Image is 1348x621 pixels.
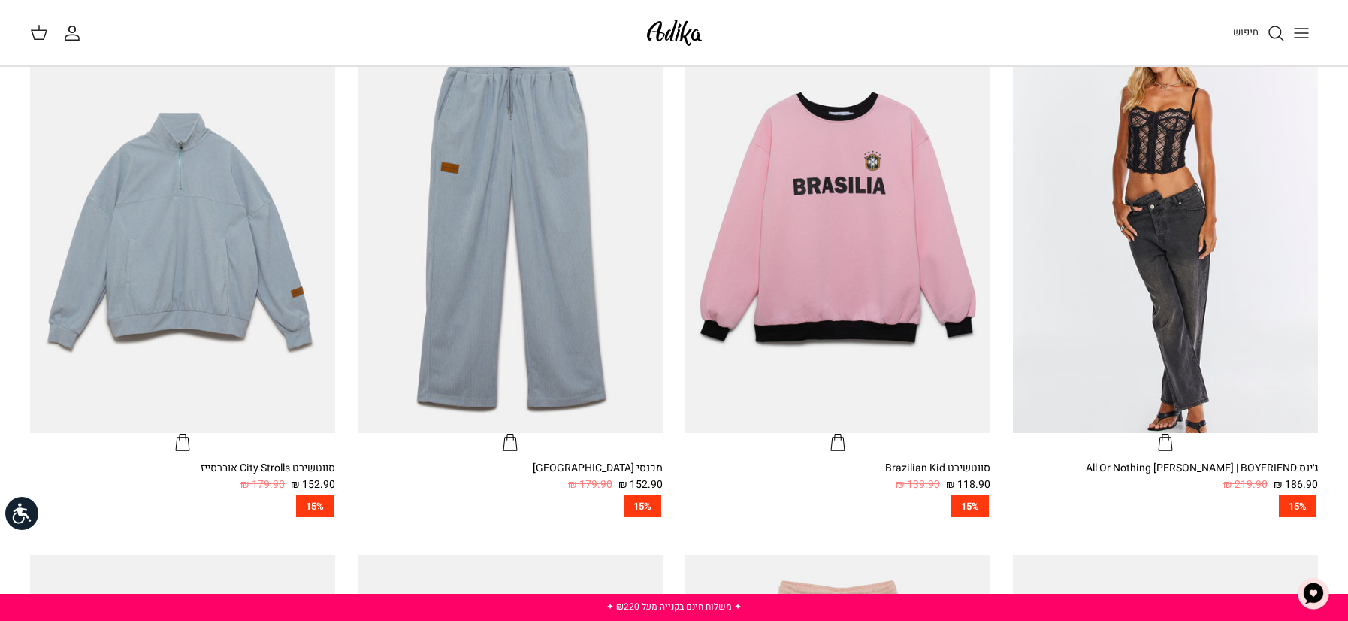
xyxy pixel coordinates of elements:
img: Adika IL [642,15,706,50]
span: 219.90 ₪ [1223,477,1268,493]
a: סווטשירט Brazilian Kid 118.90 ₪ 139.90 ₪ [685,460,990,494]
span: 152.90 ₪ [291,477,335,493]
a: 15% [1013,495,1318,517]
button: צ'אט [1291,571,1336,616]
a: 15% [30,495,335,517]
a: מכנסי [GEOGRAPHIC_DATA] 152.90 ₪ 179.90 ₪ [358,460,663,494]
div: ג׳ינס All Or Nothing [PERSON_NAME] | BOYFRIEND [1013,460,1318,477]
a: ✦ משלוח חינם בקנייה מעל ₪220 ✦ [606,600,742,613]
div: סווטשירט City Strolls אוברסייז [30,460,335,477]
a: ג׳ינס All Or Nothing קריס-קרוס | BOYFRIEND [1013,26,1318,453]
span: 179.90 ₪ [240,477,285,493]
span: חיפוש [1233,25,1259,39]
span: 15% [951,495,989,517]
span: 179.90 ₪ [568,477,612,493]
a: החשבון שלי [63,24,87,42]
span: 15% [1279,495,1316,517]
span: 118.90 ₪ [946,477,990,493]
a: 15% [358,495,663,517]
a: ג׳ינס All Or Nothing [PERSON_NAME] | BOYFRIEND 186.90 ₪ 219.90 ₪ [1013,460,1318,494]
div: מכנסי [GEOGRAPHIC_DATA] [358,460,663,477]
a: 15% [685,495,990,517]
span: 152.90 ₪ [618,477,663,493]
a: סווטשירט City Strolls אוברסייז [30,26,335,453]
span: 186.90 ₪ [1274,477,1318,493]
span: 15% [624,495,661,517]
div: סווטשירט Brazilian Kid [685,460,990,477]
a: מכנסי טרנינג City strolls [358,26,663,453]
button: Toggle menu [1285,17,1318,50]
a: חיפוש [1233,24,1285,42]
a: סווטשירט City Strolls אוברסייז 152.90 ₪ 179.90 ₪ [30,460,335,494]
span: 139.90 ₪ [896,477,940,493]
span: 15% [296,495,334,517]
a: סווטשירט Brazilian Kid [685,26,990,453]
